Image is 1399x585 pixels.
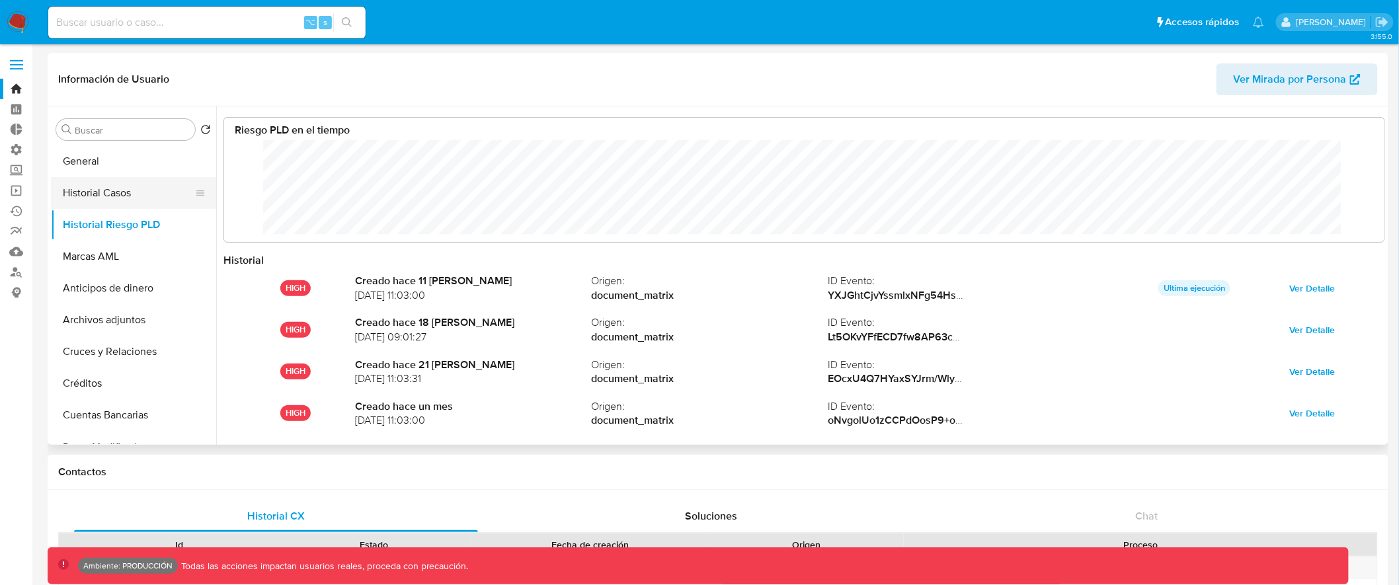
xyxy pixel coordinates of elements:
[828,412,1367,428] strong: oNvgolUo1zCCPdOosP9+owUnEtYbkdmHB2gUQvju6DOXkyEpZ1NOq53j6A4Toa2MLRqiydY1g0KMLqBw/TPhqw==
[58,465,1378,479] h1: Contactos
[51,304,216,336] button: Archivos adjuntos
[592,315,828,330] span: Origen :
[355,330,592,344] span: [DATE] 09:01:27
[1290,321,1336,339] span: Ver Detalle
[1290,279,1336,297] span: Ver Detalle
[828,315,1064,330] span: ID Evento :
[1281,278,1345,299] button: Ver Detalle
[592,330,828,344] strong: document_matrix
[828,358,1064,372] span: ID Evento :
[592,288,828,303] strong: document_matrix
[280,364,311,379] p: HIGH
[1281,403,1345,424] button: Ver Detalle
[1136,508,1158,524] span: Chat
[592,274,828,288] span: Origen :
[828,371,1340,386] strong: EOcxU4Q7HYaxSYJrm/Wly/ylkdylKIfS4DYHkxAiqj6PuGdytPUVg+qvF+dg9fWVBq7b74InOVDvkpehF2M9Tg==
[286,538,461,551] div: Estado
[1158,280,1230,296] p: Ultima ejecución
[592,413,828,428] strong: document_matrix
[305,16,315,28] span: ⌥
[51,177,206,209] button: Historial Casos
[51,399,216,431] button: Cuentas Bancarias
[355,288,592,303] span: [DATE] 11:03:00
[1290,404,1336,422] span: Ver Detalle
[355,399,592,414] strong: Creado hace un mes
[1253,17,1264,28] a: Notificaciones
[48,14,366,31] input: Buscar usuario o caso...
[1234,63,1347,95] span: Ver Mirada por Persona
[828,399,1064,414] span: ID Evento :
[828,329,1352,344] strong: Lt5OKvYFfECD7fw8AP63c24pBWm0ZtaKld4lWgvmLkSQeJtb7+kFynaq/1CXZiebOWm36ELLr9Xbzxp7KJGR+g==
[1281,361,1345,382] button: Ver Detalle
[592,358,828,372] span: Origen :
[51,431,216,463] button: Datos Modificados
[1281,319,1345,340] button: Ver Detalle
[51,145,216,177] button: General
[1217,63,1378,95] button: Ver Mirada por Persona
[51,368,216,399] button: Créditos
[235,122,350,137] strong: Riesgo PLD en el tiempo
[719,538,895,551] div: Origen
[200,124,211,139] button: Volver al orden por defecto
[280,322,311,338] p: HIGH
[223,253,264,268] strong: Historial
[280,280,311,296] p: HIGH
[51,209,216,241] button: Historial Riesgo PLD
[355,315,592,330] strong: Creado hace 18 [PERSON_NAME]
[51,272,216,304] button: Anticipos de dinero
[51,336,216,368] button: Cruces y Relaciones
[247,508,305,524] span: Historial CX
[51,241,216,272] button: Marcas AML
[1290,362,1336,381] span: Ver Detalle
[913,538,1368,551] div: Proceso
[280,405,311,421] p: HIGH
[58,73,169,86] h1: Información de Usuario
[333,13,360,32] button: search-icon
[91,538,267,551] div: Id
[592,371,828,386] strong: document_matrix
[686,508,738,524] span: Soluciones
[1166,15,1240,29] span: Accesos rápidos
[592,399,828,414] span: Origen :
[1296,16,1371,28] p: diego.assum@mercadolibre.com
[355,413,592,428] span: [DATE] 11:03:00
[1375,15,1389,29] a: Salir
[75,124,190,136] input: Buscar
[828,274,1064,288] span: ID Evento :
[480,538,700,551] div: Fecha de creación
[178,560,469,572] p: Todas las acciones impactan usuarios reales, proceda con precaución.
[323,16,327,28] span: s
[83,563,173,568] p: Ambiente: PRODUCCIÓN
[355,274,592,288] strong: Creado hace 11 [PERSON_NAME]
[61,124,72,135] button: Buscar
[355,371,592,386] span: [DATE] 11:03:31
[828,288,1339,303] strong: YXJGhtCjvYssmlxNFg54HsnN8za6leIGox7m8i1/6WqTVw0CFLcJ8ZLDD9ozOeS/5YoenR1bTRv/AvK2vtf+kw==
[355,358,592,372] strong: Creado hace 21 [PERSON_NAME]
